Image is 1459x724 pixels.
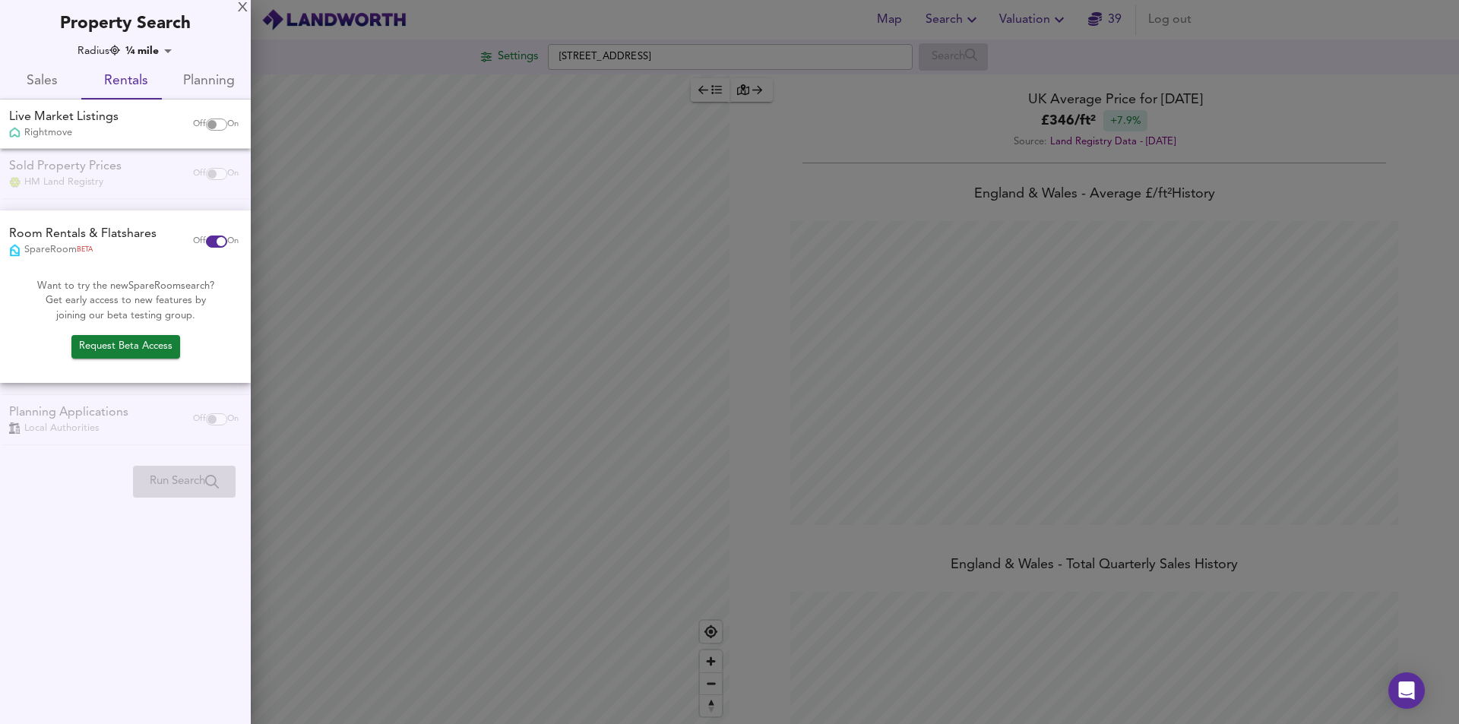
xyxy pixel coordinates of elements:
[176,70,242,93] span: Planning
[78,43,120,58] div: Radius
[133,466,236,498] div: Please enable at least one data source to run a search
[9,70,74,93] span: Sales
[9,127,21,140] img: Rightmove
[227,236,239,248] span: On
[93,70,158,93] span: Rentals
[193,236,206,248] span: Off
[79,338,172,356] span: Request Beta Access
[71,335,180,359] a: Want to try the new SpareRoom search? Get early access to new features by joining our beta testin...
[9,126,119,140] div: Rightmove
[32,279,219,359] p: Want to try the new SpareRoom search? Get early access to new features by joining our beta testin...
[1388,672,1425,709] div: Open Intercom Messenger
[9,243,157,257] div: SpareRoom
[121,43,177,58] div: ¼ mile
[238,3,248,14] div: X
[227,119,239,131] span: On
[193,119,206,131] span: Off
[9,109,119,126] div: Live Market Listings
[9,226,157,243] div: Room Rentals & Flatshares
[10,244,20,257] img: SpareRoom
[77,245,93,255] span: BETA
